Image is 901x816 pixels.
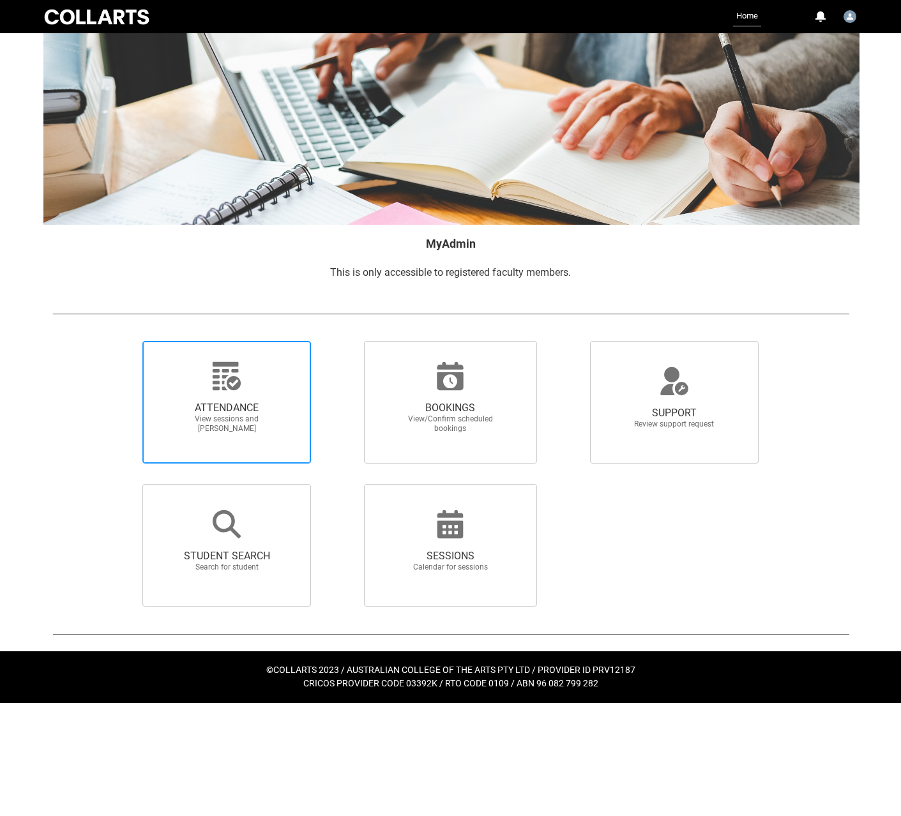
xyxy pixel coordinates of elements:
[394,563,506,572] span: Calendar for sessions
[52,627,849,640] img: REDU_GREY_LINE
[170,414,283,434] span: View sessions and [PERSON_NAME]
[52,235,849,252] h2: MyAdmin
[394,414,506,434] span: View/Confirm scheduled bookings
[330,266,571,278] span: This is only accessible to registered faculty members.
[618,407,731,419] span: SUPPORT
[170,402,283,414] span: ATTENDANCE
[170,563,283,572] span: Search for student
[840,5,859,26] button: User Profile Faculty.lwatson
[170,550,283,563] span: STUDENT SEARCH
[394,550,506,563] span: SESSIONS
[52,307,849,321] img: REDU_GREY_LINE
[394,402,506,414] span: BOOKINGS
[618,419,731,429] span: Review support request
[733,6,761,27] a: Home
[844,10,856,23] img: Faculty.lwatson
